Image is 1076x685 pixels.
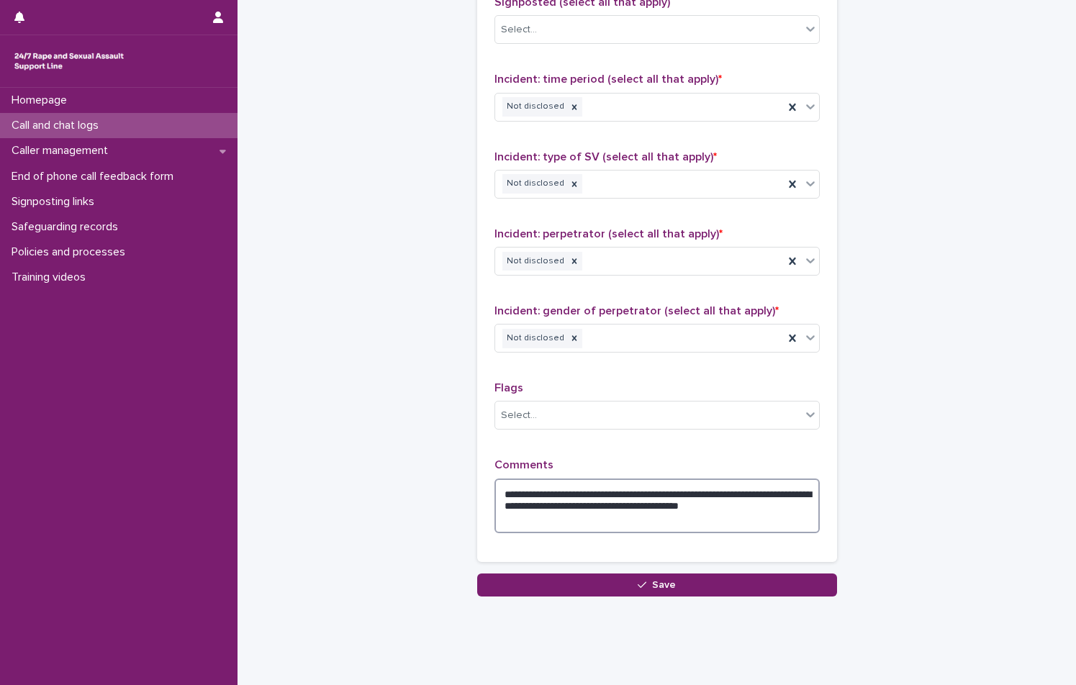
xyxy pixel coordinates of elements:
[6,220,130,234] p: Safeguarding records
[6,245,137,259] p: Policies and processes
[6,144,119,158] p: Caller management
[6,271,97,284] p: Training videos
[502,97,566,117] div: Not disclosed
[502,174,566,194] div: Not disclosed
[6,94,78,107] p: Homepage
[494,382,523,394] span: Flags
[6,119,110,132] p: Call and chat logs
[501,22,537,37] div: Select...
[12,47,127,76] img: rhQMoQhaT3yELyF149Cw
[501,408,537,423] div: Select...
[652,580,676,590] span: Save
[6,195,106,209] p: Signposting links
[502,252,566,271] div: Not disclosed
[494,73,722,85] span: Incident: time period (select all that apply)
[6,170,185,183] p: End of phone call feedback form
[494,459,553,471] span: Comments
[494,151,717,163] span: Incident: type of SV (select all that apply)
[494,305,779,317] span: Incident: gender of perpetrator (select all that apply)
[494,228,723,240] span: Incident: perpetrator (select all that apply)
[502,329,566,348] div: Not disclosed
[477,573,837,596] button: Save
